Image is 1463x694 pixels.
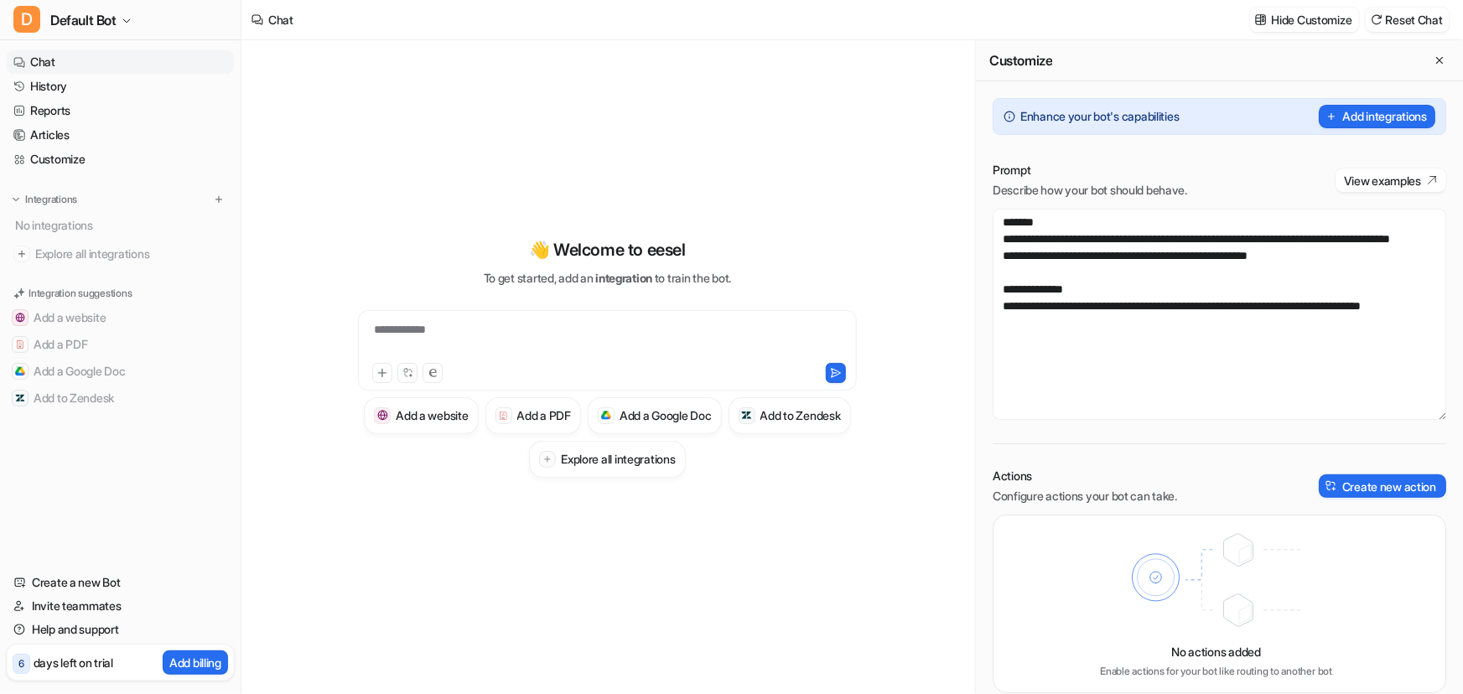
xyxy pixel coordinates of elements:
span: D [13,6,40,33]
button: Add billing [163,650,228,675]
img: create-action-icon.svg [1326,480,1337,492]
button: Add a Google DocAdd a Google Doc [7,358,234,385]
button: Add to ZendeskAdd to Zendesk [729,397,851,434]
a: Create a new Bot [7,571,234,594]
h3: Add a PDF [517,407,571,424]
img: reset [1371,13,1383,26]
img: Add a Google Doc [601,411,612,421]
img: Add to Zendesk [15,393,25,403]
span: Explore all integrations [35,241,227,267]
img: Add a website [377,410,388,421]
p: Enhance your bot's capabilities [1020,108,1179,125]
a: Reports [7,99,234,122]
a: Help and support [7,618,234,641]
button: Integrations [7,191,82,208]
p: Enable actions for your bot like routing to another bot [1100,664,1332,679]
p: Integrations [25,193,77,206]
a: Invite teammates [7,594,234,618]
p: Add billing [169,654,221,671]
img: menu_add.svg [213,194,225,205]
a: Explore all integrations [7,242,234,266]
button: Add a websiteAdd a website [364,397,478,434]
h3: Explore all integrations [561,450,675,468]
p: To get started, add an to train the bot. [484,269,731,287]
button: Add a PDFAdd a PDF [7,331,234,358]
button: Add a websiteAdd a website [7,304,234,331]
img: Add a PDF [15,339,25,350]
button: View examples [1336,168,1446,192]
a: Articles [7,123,234,147]
p: Hide Customize [1272,11,1352,28]
p: No actions added [1171,643,1261,660]
button: Add integrations [1319,105,1435,128]
img: Add a PDF [498,411,509,421]
p: Configure actions your bot can take. [993,488,1177,505]
button: Add a PDFAdd a PDF [485,397,581,434]
h2: Customize [989,52,1052,69]
button: Add a Google DocAdd a Google Doc [588,397,722,434]
p: Prompt [993,162,1187,179]
img: customize [1255,13,1267,26]
button: Reset Chat [1366,8,1450,32]
a: History [7,75,234,98]
button: Hide Customize [1250,8,1359,32]
button: Create new action [1319,474,1446,498]
p: Integration suggestions [29,286,132,301]
button: Explore all integrations [529,441,685,478]
h3: Add a Google Doc [620,407,712,424]
h3: Add a website [396,407,468,424]
h3: Add to Zendesk [760,407,841,424]
a: Chat [7,50,234,74]
p: Actions [993,468,1177,484]
img: Add to Zendesk [741,410,752,421]
p: Describe how your bot should behave. [993,182,1187,199]
div: No integrations [10,211,234,239]
img: Add a website [15,313,25,323]
span: integration [595,271,652,285]
button: Close flyout [1429,50,1450,70]
p: 👋 Welcome to eesel [529,237,686,262]
p: days left on trial [34,654,113,671]
p: 6 [18,656,24,671]
div: Chat [268,11,293,28]
img: Add a Google Doc [15,366,25,376]
a: Customize [7,148,234,171]
img: explore all integrations [13,246,30,262]
img: expand menu [10,194,22,205]
button: Add to ZendeskAdd to Zendesk [7,385,234,412]
span: Default Bot [50,8,117,32]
